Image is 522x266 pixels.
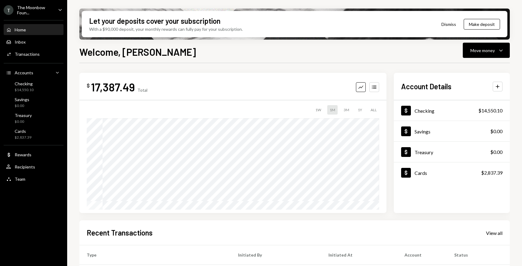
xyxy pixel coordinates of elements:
[313,105,324,115] div: 1W
[355,105,364,115] div: 1Y
[89,26,243,32] div: With a $90,000 deposit, your monthly rewards can fully pay for your subscription.
[4,173,63,184] a: Team
[87,83,90,89] div: $
[4,48,63,59] a: Transactions
[231,245,321,265] th: Initiated By
[341,105,352,115] div: 3M
[15,164,35,169] div: Recipients
[15,135,31,140] div: $2,837.39
[478,107,502,114] div: $14,550.10
[87,228,153,238] h2: Recent Transactions
[4,67,63,78] a: Accounts
[15,113,32,118] div: Treasury
[15,97,29,102] div: Savings
[490,148,502,156] div: $0.00
[17,5,53,15] div: The Moonbow Foun...
[15,70,33,75] div: Accounts
[4,36,63,47] a: Inbox
[481,169,502,176] div: $2,837.39
[4,79,63,94] a: Checking$14,550.10
[4,127,63,141] a: Cards$2,837.39
[15,119,32,124] div: $0.00
[434,17,464,31] button: Dismiss
[4,5,13,15] div: T
[4,161,63,172] a: Recipients
[394,121,510,141] a: Savings$0.00
[415,170,427,176] div: Cards
[394,142,510,162] a: Treasury$0.00
[91,80,135,94] div: 17,387.49
[79,245,231,265] th: Type
[4,111,63,126] a: Treasury$0.00
[490,128,502,135] div: $0.00
[4,24,63,35] a: Home
[15,152,31,157] div: Rewards
[15,27,26,32] div: Home
[15,39,26,44] div: Inbox
[15,87,34,93] div: $14,550.10
[415,108,434,114] div: Checking
[394,162,510,183] a: Cards$2,837.39
[463,43,510,58] button: Move money
[394,100,510,121] a: Checking$14,550.10
[15,129,31,134] div: Cards
[327,105,338,115] div: 1M
[15,176,25,182] div: Team
[368,105,379,115] div: ALL
[79,46,196,58] h1: Welcome, [PERSON_NAME]
[486,229,502,236] a: View all
[415,149,433,155] div: Treasury
[397,245,447,265] th: Account
[447,245,510,265] th: Status
[4,149,63,160] a: Rewards
[15,103,29,108] div: $0.00
[464,19,500,30] button: Make deposit
[137,87,147,93] div: Total
[321,245,397,265] th: Initiated At
[15,51,40,57] div: Transactions
[415,129,430,134] div: Savings
[89,16,220,26] div: Let your deposits cover your subscription
[4,95,63,110] a: Savings$0.00
[401,81,451,91] h2: Account Details
[470,47,495,54] div: Move money
[15,81,34,86] div: Checking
